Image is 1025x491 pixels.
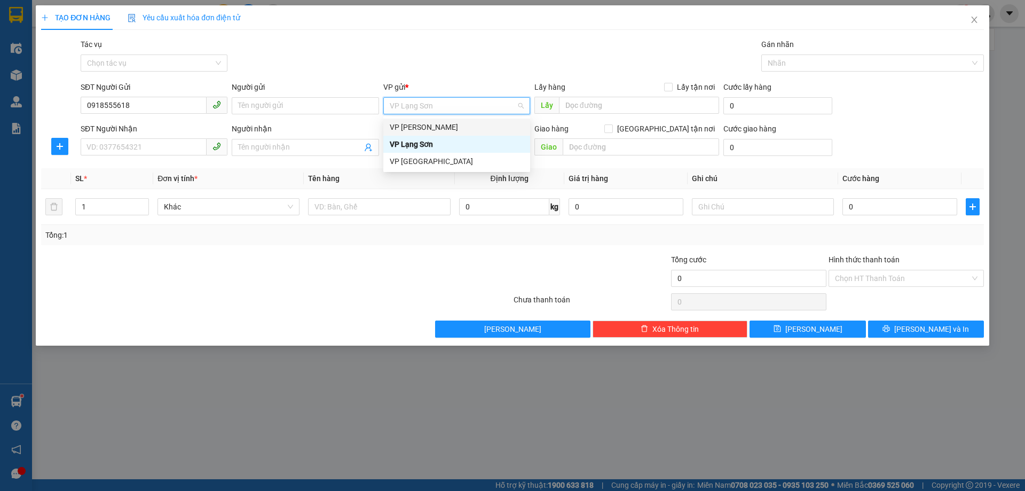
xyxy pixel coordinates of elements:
div: VP Lạng Sơn [383,136,530,153]
div: VP Minh Khai [383,119,530,136]
span: Tên hàng [308,174,340,183]
div: Tổng: 1 [45,229,396,241]
span: phone [212,100,221,109]
div: VP [GEOGRAPHIC_DATA] [390,155,524,167]
div: Người gửi [232,81,379,93]
span: Cước hàng [842,174,879,183]
button: [PERSON_NAME] [435,321,590,338]
span: close [970,15,979,24]
span: delete [641,325,648,333]
input: VD: Bàn, Ghế [308,198,450,215]
span: SL [75,174,84,183]
span: Tổng cước [671,255,706,264]
span: plus [52,142,68,151]
label: Cước giao hàng [723,124,776,133]
div: VP Lạng Sơn [390,138,524,150]
span: [PERSON_NAME] [484,323,541,335]
span: Giao [534,138,563,155]
span: plus [966,202,979,211]
div: VP gửi [383,81,530,93]
span: Lấy [534,97,559,114]
button: save[PERSON_NAME] [750,321,865,338]
button: printer[PERSON_NAME] và In [868,321,984,338]
span: [GEOGRAPHIC_DATA] tận nơi [613,123,719,135]
button: Close [959,5,989,35]
span: Yêu cầu xuất hóa đơn điện tử [128,13,240,22]
input: Cước giao hàng [723,139,832,156]
span: VP Lạng Sơn [390,98,524,114]
button: deleteXóa Thông tin [593,321,748,338]
span: Giao hàng [534,124,569,133]
span: Đơn vị tính [157,174,198,183]
button: delete [45,198,62,215]
span: Lấy tận nơi [673,81,719,93]
span: printer [882,325,890,333]
div: VP [PERSON_NAME] [390,121,524,133]
span: kg [549,198,560,215]
span: Định lượng [491,174,529,183]
span: user-add [364,143,373,152]
span: Xóa Thông tin [652,323,699,335]
span: [PERSON_NAME] [785,323,842,335]
label: Gán nhãn [761,40,794,49]
img: icon [128,14,136,22]
div: SĐT Người Gửi [81,81,227,93]
span: Khác [164,199,293,215]
span: [PERSON_NAME] và In [894,323,969,335]
label: Cước lấy hàng [723,83,771,91]
input: Cước lấy hàng [723,97,832,114]
span: phone [212,142,221,151]
span: plus [41,14,49,21]
input: Ghi Chú [692,198,834,215]
div: Người nhận [232,123,379,135]
th: Ghi chú [688,168,838,189]
input: Dọc đường [563,138,719,155]
button: plus [51,138,68,155]
div: Chưa thanh toán [512,294,670,313]
input: Dọc đường [559,97,719,114]
span: Giá trị hàng [569,174,608,183]
span: TẠO ĐƠN HÀNG [41,13,111,22]
span: Lấy hàng [534,83,565,91]
div: SĐT Người Nhận [81,123,227,135]
div: VP Hà Nội [383,153,530,170]
button: plus [966,198,980,215]
input: 0 [569,198,683,215]
label: Hình thức thanh toán [829,255,900,264]
span: save [774,325,781,333]
label: Tác vụ [81,40,102,49]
